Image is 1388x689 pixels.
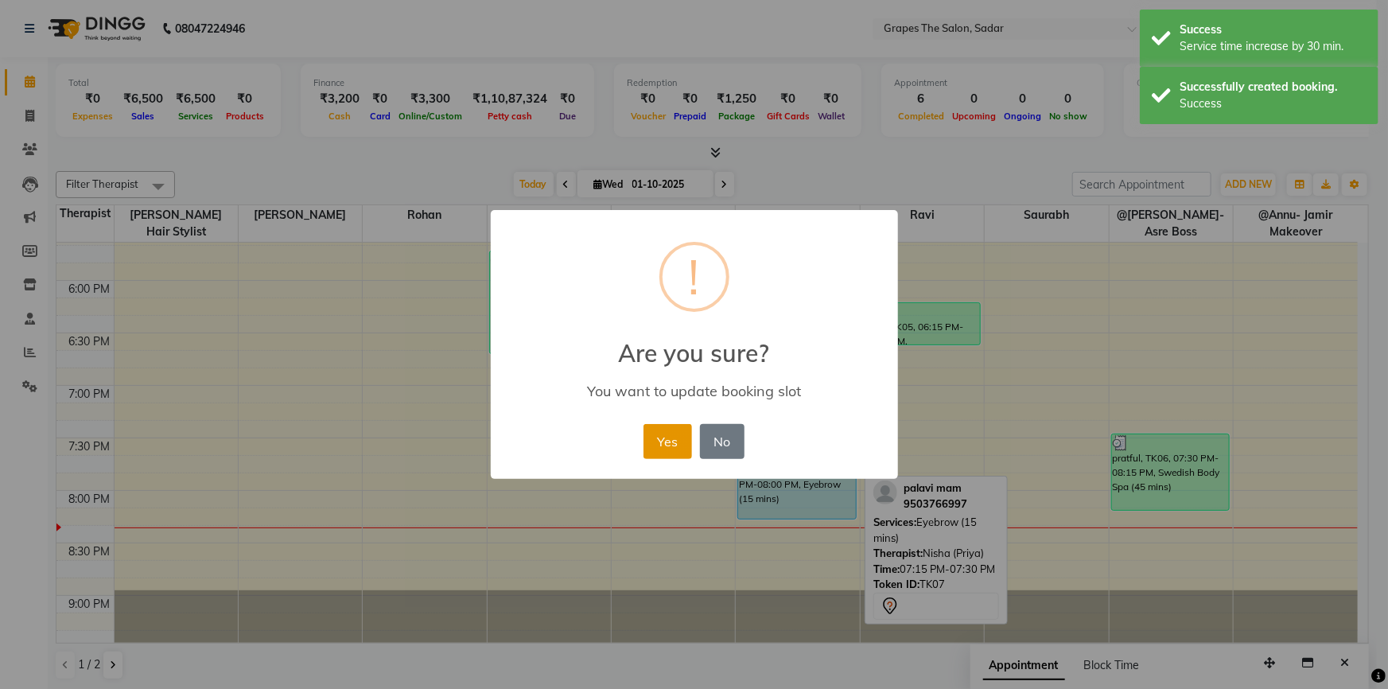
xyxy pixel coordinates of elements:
div: Successfully created booking. [1180,79,1367,95]
div: Success [1180,95,1367,112]
div: Success [1180,21,1367,38]
div: You want to update booking slot [513,382,874,400]
h2: Are you sure? [491,320,898,368]
div: ! [689,245,700,309]
button: Yes [643,424,692,459]
div: Service time increase by 30 min. [1180,38,1367,55]
button: No [700,424,745,459]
